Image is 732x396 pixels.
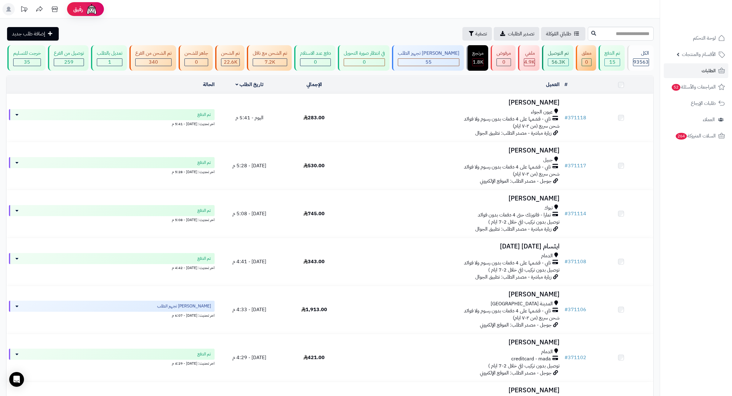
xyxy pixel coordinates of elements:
div: معلق [582,50,592,57]
a: [PERSON_NAME] تجهيز الطلب 55 [391,45,465,71]
span: تابي - قسّمها على 4 دفعات بدون رسوم ولا فوائد [464,116,551,123]
div: اخر تحديث: [DATE] - 4:29 م [9,360,215,366]
span: creditcard - mada [511,355,551,362]
div: جاهز للشحن [184,50,208,57]
a: تم الشحن من الفرع 340 [128,45,177,71]
span: 340 [149,58,158,66]
img: logo-2.png [690,5,726,18]
a: دفع عند الاستلام 0 [293,45,337,71]
div: اخر تحديث: [DATE] - 6:07 م [9,312,215,318]
span: الدمام [541,252,553,259]
a: #371118 [564,114,586,121]
a: تم الدفع 15 [597,45,626,71]
span: زيارة مباشرة - مصدر الطلب: تطبيق الجوال [475,225,552,233]
a: العميل [546,81,560,88]
h3: [PERSON_NAME] [349,387,560,394]
a: تاريخ الطلب [235,81,263,88]
img: ai-face.png [85,3,98,15]
span: 0 [195,58,198,66]
div: اخر تحديث: [DATE] - 4:42 م [9,264,215,271]
a: معلق 0 [575,45,597,71]
span: تمارا - فاتورتك حتى 4 دفعات بدون فوائد [478,212,551,219]
div: 0 [497,59,511,66]
a: إضافة طلب جديد [7,27,59,41]
div: اخر تحديث: [DATE] - 5:08 م [9,216,215,223]
a: طلباتي المُوكلة [541,27,585,41]
div: 259 [54,59,84,66]
span: جوجل - مصدر الطلب: الموقع الإلكتروني [480,321,552,329]
a: تحديثات المنصة [16,3,32,17]
span: # [564,114,568,121]
div: مرفوض [497,50,511,57]
a: توصيل من الفرع 259 [47,45,90,71]
div: 1 [97,59,122,66]
div: اخر تحديث: [DATE] - 5:28 م [9,168,215,175]
div: دفع عند الاستلام [300,50,331,57]
a: الكل93563 [626,45,655,71]
span: 35 [24,58,30,66]
div: 56289 [548,59,568,66]
a: مرفوض 0 [489,45,517,71]
a: #371106 [564,306,586,313]
div: 340 [136,59,171,66]
span: 745.00 [303,210,325,217]
div: 7223 [253,59,287,66]
span: 4.9K [524,58,535,66]
span: تابي - قسّمها على 4 دفعات بدون رسوم ولا فوائد [464,307,551,315]
div: 0 [185,59,208,66]
h3: ابتسام [DATE] [DATE] [349,243,560,250]
div: تم الدفع [604,50,620,57]
span: زيارة مباشرة - مصدر الطلب: تطبيق الجوال [475,129,552,137]
span: 7.2K [265,58,275,66]
span: 343.00 [303,258,325,265]
div: 0 [344,59,385,66]
a: تصدير الطلبات [494,27,539,41]
a: خرجت للتسليم 35 [6,45,47,71]
span: 283.00 [303,114,325,121]
div: 4944 [524,59,535,66]
span: الدمام [541,348,553,355]
span: 1,913.00 [301,306,327,313]
h3: [PERSON_NAME] [349,147,560,154]
a: تم الشحن مع ناقل 7.2K [246,45,293,71]
span: 52 [671,84,681,91]
span: اليوم - 5:41 م [235,114,263,121]
span: المدينة [GEOGRAPHIC_DATA] [491,300,553,307]
span: 530.00 [303,162,325,169]
a: تم التوصيل 56.3K [541,45,575,71]
span: تم الدفع [197,112,211,118]
span: زيارة مباشرة - مصدر الطلب: تطبيق الجوال [475,273,552,281]
span: طلباتي المُوكلة [546,30,571,38]
h3: [PERSON_NAME] [349,339,560,346]
a: ملغي 4.9K [517,45,541,71]
span: # [564,306,568,313]
a: تم الشحن 22.6K [214,45,246,71]
span: الطلبات [702,66,716,75]
span: تابي - قسّمها على 4 دفعات بدون رسوم ولا فوائد [464,259,551,267]
span: تم الدفع [197,160,211,166]
span: 55 [425,58,432,66]
button: تصفية [462,27,492,41]
span: 56.3K [552,58,565,66]
span: 0 [314,58,317,66]
a: الطلبات [664,63,728,78]
a: المراجعات والأسئلة52 [664,80,728,94]
span: جوجل - مصدر الطلب: الموقع الإلكتروني [480,177,552,185]
span: 1 [108,58,111,66]
div: ملغي [524,50,535,57]
span: تم الدفع [197,351,211,357]
span: # [564,258,568,265]
span: تصفية [475,30,487,38]
div: Open Intercom Messenger [9,372,24,387]
span: 0 [363,58,366,66]
a: في انتظار صورة التحويل 0 [337,45,391,71]
div: 55 [398,59,459,66]
span: تصدير الطلبات [508,30,534,38]
span: 1.8K [473,58,483,66]
div: تم الشحن مع ناقل [253,50,287,57]
div: 0 [582,59,591,66]
div: 35 [14,59,41,66]
span: شحن سريع (من ٢-٧ ايام) [513,170,560,178]
a: تعديل بالطلب 1 [90,45,128,71]
a: السلات المتروكة264 [664,129,728,143]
